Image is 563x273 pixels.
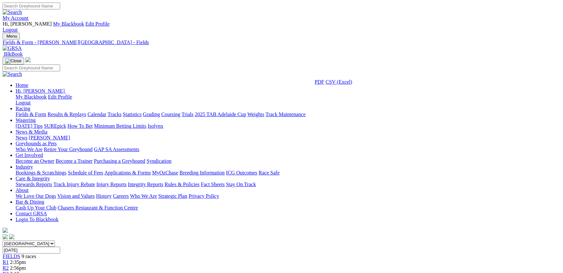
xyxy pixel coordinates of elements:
img: logo-grsa-white.png [25,57,31,62]
a: Race Safe [258,170,279,175]
input: Select date [3,247,60,254]
a: Wagering [16,117,36,123]
input: Search [3,65,60,71]
a: Injury Reports [96,182,126,187]
a: We Love Our Dogs [16,193,56,199]
img: GRSA [3,45,22,51]
a: Weights [247,112,264,117]
a: Industry [16,164,33,170]
a: Breeding Information [179,170,225,175]
div: Wagering [16,123,560,129]
a: Care & Integrity [16,176,50,181]
a: Tracks [108,112,122,117]
a: Rules & Policies [164,182,200,187]
a: News [16,135,27,140]
a: Isolynx [148,123,163,129]
a: How To Bet [68,123,93,129]
span: Hi, [PERSON_NAME] [3,21,52,27]
img: Search [3,9,22,15]
a: Become an Owner [16,158,54,164]
a: Fact Sheets [201,182,225,187]
a: Grading [143,112,160,117]
a: Coursing [161,112,180,117]
a: Statistics [123,112,142,117]
a: Stay On Track [226,182,256,187]
a: News & Media [16,129,47,135]
a: MyOzChase [152,170,178,175]
div: News & Media [16,135,560,141]
div: Racing [16,112,560,117]
a: 2025 TAB Adelaide Cup [195,112,246,117]
a: Purchasing a Greyhound [94,158,145,164]
span: 2:35pm [10,259,26,265]
span: 9 races [21,254,36,259]
div: Fields & Form - [PERSON_NAME][GEOGRAPHIC_DATA] - Fields [3,40,560,45]
img: Close [5,58,21,64]
a: Edit Profile [48,94,72,100]
div: Industry [16,170,560,176]
a: Greyhounds as Pets [16,141,57,146]
a: Edit Profile [85,21,110,27]
div: My Account [3,21,560,33]
a: Strategic Plan [158,193,187,199]
a: Get Involved [16,152,43,158]
div: Hi, [PERSON_NAME] [16,94,560,106]
a: [DATE] Tips [16,123,43,129]
div: Bar & Dining [16,205,560,211]
a: Hi, [PERSON_NAME] [16,88,66,94]
a: Contact GRSA [16,211,47,216]
img: logo-grsa-white.png [3,228,8,233]
a: Track Injury Rebate [53,182,95,187]
a: Cash Up Your Club [16,205,56,210]
button: Toggle navigation [3,57,24,65]
div: Download [315,79,352,85]
div: Greyhounds as Pets [16,147,560,152]
span: Menu [7,34,17,39]
a: My Blackbook [53,21,84,27]
a: Logout [3,27,18,32]
a: R1 [3,259,9,265]
a: About [16,187,29,193]
a: Chasers Restaurant & Function Centre [58,205,138,210]
a: Trials [181,112,193,117]
a: Retire Your Greyhound [44,147,93,152]
a: [PERSON_NAME] [29,135,70,140]
a: Login To Blackbook [16,217,59,222]
a: Track Maintenance [266,112,306,117]
a: Logout [16,100,31,105]
a: Integrity Reports [128,182,163,187]
a: Applications & Forms [104,170,151,175]
span: Hi, [PERSON_NAME] [16,88,65,94]
span: BlkBook [4,51,23,57]
a: Bar & Dining [16,199,44,205]
img: facebook.svg [3,234,8,239]
a: Syndication [147,158,171,164]
a: FIELDS [3,254,20,259]
input: Search [3,3,60,9]
a: Minimum Betting Limits [94,123,146,129]
a: Results & Replays [47,112,86,117]
div: About [16,193,560,199]
a: Stewards Reports [16,182,52,187]
a: GAP SA Assessments [94,147,139,152]
img: twitter.svg [9,234,14,239]
a: Home [16,82,28,88]
a: Privacy Policy [189,193,219,199]
a: R2 [3,265,9,271]
a: ICG Outcomes [226,170,257,175]
a: PDF [315,79,324,85]
a: Calendar [87,112,106,117]
a: Become a Trainer [56,158,93,164]
a: CSV (Excel) [325,79,352,85]
a: Bookings & Scratchings [16,170,66,175]
a: Fields & Form [16,112,46,117]
a: SUREpick [44,123,66,129]
a: Careers [113,193,129,199]
a: Racing [16,106,30,111]
a: Who We Are [16,147,43,152]
a: History [96,193,111,199]
a: Vision and Values [57,193,95,199]
a: BlkBook [3,51,23,57]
